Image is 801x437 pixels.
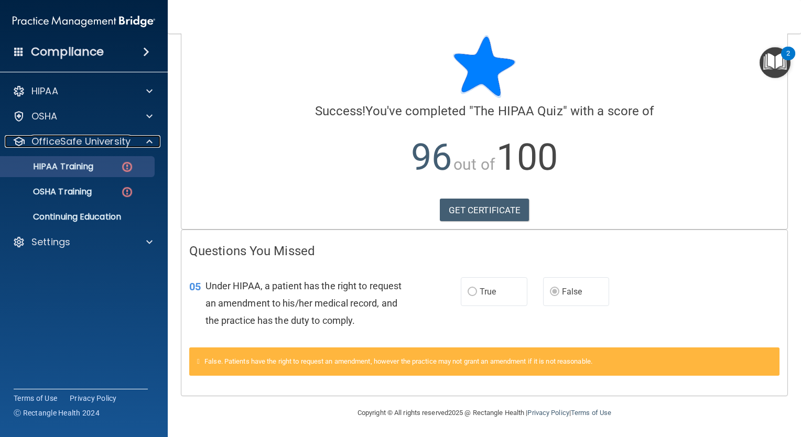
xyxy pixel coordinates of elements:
p: Settings [31,236,70,248]
p: OSHA [31,110,58,123]
a: Privacy Policy [70,393,117,403]
span: True [480,287,496,297]
button: Open Resource Center, 2 new notifications [760,47,791,78]
a: Settings [13,236,153,248]
span: False [562,287,582,297]
span: 100 [496,136,558,179]
div: Copyright © All rights reserved 2025 @ Rectangle Health | | [293,396,676,430]
p: OfficeSafe University [31,135,131,148]
span: out of [453,155,495,173]
a: Terms of Use [571,409,611,417]
span: 05 [189,280,201,293]
span: The HIPAA Quiz [473,104,562,118]
a: Privacy Policy [527,409,569,417]
p: HIPAA Training [7,161,93,172]
span: Success! [315,104,366,118]
a: Terms of Use [14,393,57,403]
h4: Compliance [31,45,104,59]
p: HIPAA [31,85,58,97]
img: PMB logo [13,11,155,32]
a: HIPAA [13,85,153,97]
a: GET CERTIFICATE [440,199,529,222]
img: danger-circle.6113f641.png [121,185,134,199]
img: blue-star-rounded.9d042014.png [453,35,516,98]
div: 2 [786,53,790,67]
span: Under HIPAA, a patient has the right to request an amendment to his/her medical record, and the p... [205,280,402,326]
input: True [468,288,477,296]
a: OfficeSafe University [13,135,153,148]
img: danger-circle.6113f641.png [121,160,134,173]
input: False [550,288,559,296]
p: Continuing Education [7,212,150,222]
h4: Questions You Missed [189,244,780,258]
span: False. Patients have the right to request an amendment, however the practice may not grant an ame... [204,357,592,365]
span: Ⓒ Rectangle Health 2024 [14,408,100,418]
h4: You've completed " " with a score of [189,104,780,118]
a: OSHA [13,110,153,123]
p: OSHA Training [7,187,92,197]
span: 96 [411,136,452,179]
